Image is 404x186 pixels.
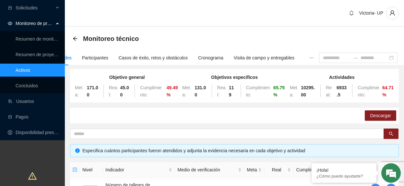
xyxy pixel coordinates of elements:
[229,85,234,97] strong: 119
[267,166,286,173] span: Real
[211,75,258,80] strong: Objetivos específicos
[109,75,145,80] strong: Objetivo general
[382,85,394,97] strong: 64.71 %
[16,114,29,119] a: Pagos
[8,6,12,10] span: inbox
[293,162,331,178] th: Cumplimiento
[337,85,347,97] strong: 6933.5
[87,85,98,97] strong: 171.00
[217,85,226,97] span: Real:
[358,85,379,97] span: Cumplimiento:
[386,6,399,19] button: user
[166,85,178,97] strong: 49.49 %
[316,167,372,173] div: ¡Hola!
[16,1,54,14] span: Solicitudes
[175,162,244,178] th: Medio de verificación
[80,162,103,178] th: Nivel
[16,17,54,30] span: Monitoreo de proyectos
[264,162,293,178] th: Real
[120,85,129,97] strong: 45.00
[359,10,383,16] span: Victoria- UP
[353,55,358,60] span: to
[73,36,78,42] div: Back
[119,54,188,61] div: Casos de éxito, retos y obstáculos
[16,130,71,135] a: Disponibilidad presupuestal
[247,166,257,173] span: Meta
[316,174,372,179] p: ¿Cómo puedo ayudarte?
[347,10,356,16] span: bell
[16,83,38,88] a: Concluidos
[195,85,206,97] strong: 131.00
[365,110,396,121] button: Descargar
[346,8,357,18] button: bell
[384,129,398,139] button: search
[82,54,108,61] div: Participantes
[182,85,190,97] span: Meta:
[353,55,358,60] span: swap-right
[309,56,314,60] span: ellipsis
[8,21,12,26] span: eye
[331,162,368,178] th: Participantes
[109,85,117,97] span: Real:
[73,36,78,41] span: arrow-left
[75,148,80,153] span: info-circle
[386,10,398,16] span: user
[301,85,315,97] strong: 10295.00
[296,166,324,173] span: Cumplimiento
[75,85,82,97] span: Meta:
[105,166,167,173] span: Indicador
[290,85,297,97] span: Meta:
[234,54,294,61] div: Visita de campo y entregables
[82,147,394,154] div: Especifica cuántos participantes fueron atendidos y adjunta la evidencia necesaria en cada objeti...
[140,85,161,97] span: Cumplimiento:
[103,162,175,178] th: Indicador
[198,54,223,61] div: Cronograma
[177,166,237,173] span: Medio de verificación
[73,167,77,172] span: check-square
[16,68,30,73] a: Activos
[83,33,139,44] span: Monitoreo técnico
[329,75,355,80] strong: Actividades
[273,85,285,97] strong: 65.75 %
[25,54,72,61] div: Objetivos y actividades
[246,85,270,97] span: Cumplimiento:
[16,36,63,42] a: Resumen de monitoreo
[16,99,34,104] a: Usuarios
[370,112,391,119] span: Descargar
[16,52,85,57] a: Resumen de proyectos aprobados
[326,85,332,97] span: Real:
[304,50,319,65] button: ellipsis
[28,172,37,180] span: warning
[389,131,393,137] span: search
[244,162,264,178] th: Meta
